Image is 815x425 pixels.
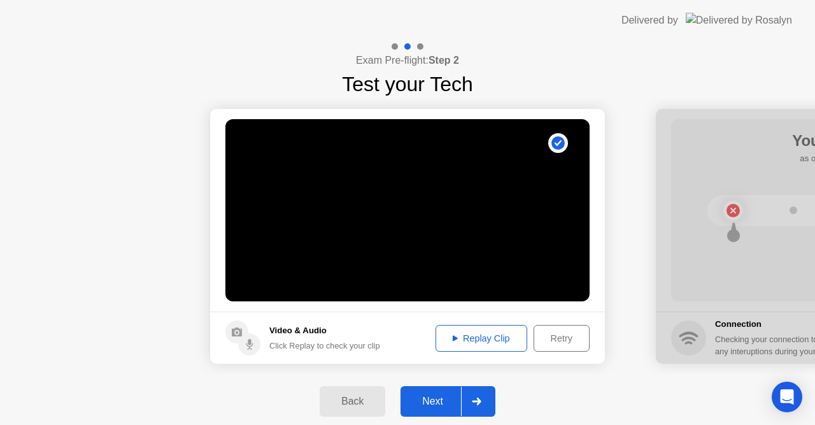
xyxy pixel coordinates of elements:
[400,386,495,417] button: Next
[323,396,381,407] div: Back
[621,13,678,28] div: Delivered by
[356,53,459,68] h4: Exam Pre-flight:
[534,325,590,352] button: Retry
[686,13,792,27] img: Delivered by Rosalyn
[269,340,380,352] div: Click Replay to check your clip
[269,324,380,337] h5: Video & Audio
[440,333,523,343] div: Replay Clip
[772,382,802,412] div: Open Intercom Messenger
[538,333,585,343] div: Retry
[429,55,459,66] b: Step 2
[404,396,461,407] div: Next
[436,325,527,352] button: Replay Clip
[342,69,473,99] h1: Test your Tech
[320,386,385,417] button: Back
